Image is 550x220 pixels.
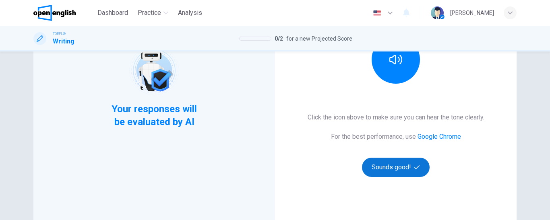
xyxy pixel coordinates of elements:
[418,133,461,140] a: Google Chrome
[53,37,74,46] h1: Writing
[372,10,382,16] img: en
[431,6,444,19] img: Profile picture
[331,132,461,142] h6: For the best performance, use
[138,8,161,18] span: Practice
[450,8,494,18] div: [PERSON_NAME]
[53,31,66,37] span: TOEFL®
[94,6,131,20] button: Dashboard
[286,34,352,43] span: for a new Projected Score
[362,158,430,177] button: Sounds good!
[33,5,76,21] img: OpenEnglish logo
[134,6,172,20] button: Practice
[175,6,205,20] button: Analysis
[178,8,202,18] span: Analysis
[275,34,283,43] span: 0 / 2
[105,103,203,128] span: Your responses will be evaluated by AI
[97,8,128,18] span: Dashboard
[308,113,484,122] h6: Click the icon above to make sure you can hear the tone clearly.
[33,5,94,21] a: OpenEnglish logo
[128,45,180,96] img: robot icon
